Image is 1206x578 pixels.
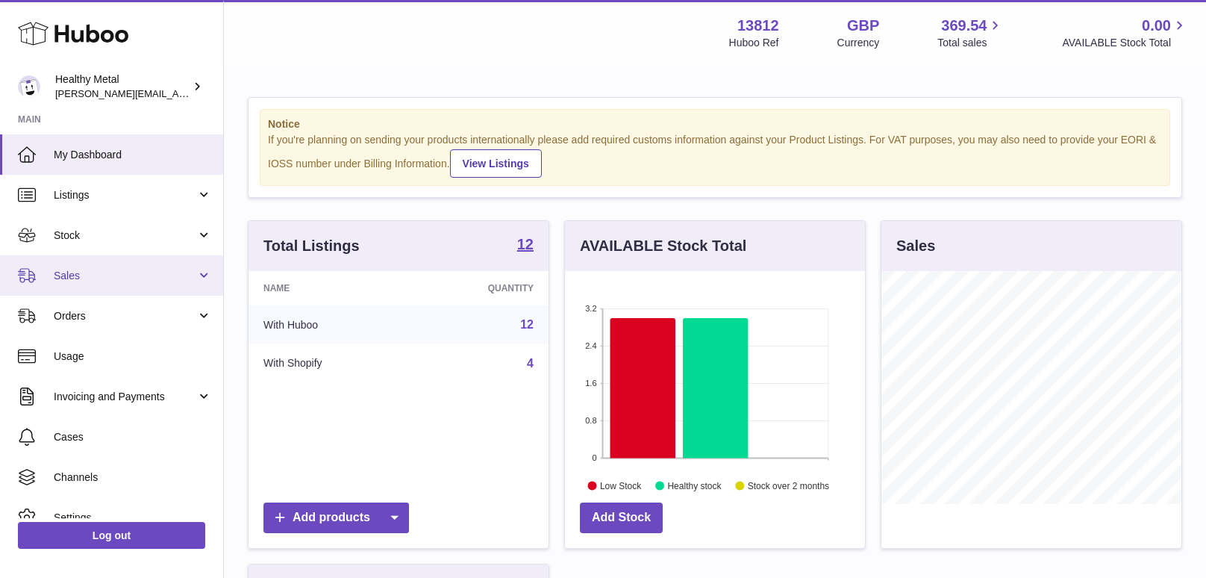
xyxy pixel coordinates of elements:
span: 0.00 [1142,16,1171,36]
h3: AVAILABLE Stock Total [580,236,746,256]
a: 369.54 Total sales [937,16,1004,50]
a: 12 [517,237,534,255]
span: Channels [54,470,212,485]
th: Quantity [410,271,549,305]
a: Add Stock [580,503,663,533]
div: Healthy Metal [55,72,190,101]
span: My Dashboard [54,148,212,162]
strong: 13812 [737,16,779,36]
img: jose@healthy-metal.com [18,75,40,98]
text: 0 [592,453,596,462]
span: Sales [54,269,196,283]
a: Add products [263,503,409,533]
h3: Total Listings [263,236,360,256]
div: Currency [837,36,880,50]
a: 12 [520,318,534,331]
td: With Huboo [249,305,410,344]
text: 0.8 [585,416,596,425]
strong: 12 [517,237,534,252]
span: Listings [54,188,196,202]
span: Usage [54,349,212,364]
span: AVAILABLE Stock Total [1062,36,1188,50]
span: 369.54 [941,16,987,36]
span: Stock [54,229,196,243]
a: 4 [527,357,534,370]
strong: Notice [268,117,1162,131]
span: Orders [54,309,196,323]
div: If you're planning on sending your products internationally please add required customs informati... [268,133,1162,178]
span: Cases [54,430,212,444]
th: Name [249,271,410,305]
span: Invoicing and Payments [54,390,196,404]
text: 3.2 [585,304,596,313]
text: 2.4 [585,341,596,350]
text: 1.6 [585,379,596,388]
strong: GBP [847,16,879,36]
td: With Shopify [249,344,410,383]
a: Log out [18,522,205,549]
span: [PERSON_NAME][EMAIL_ADDRESS][DOMAIN_NAME] [55,87,299,99]
text: Healthy stock [667,480,722,491]
a: 0.00 AVAILABLE Stock Total [1062,16,1188,50]
h3: Sales [896,236,935,256]
div: Huboo Ref [729,36,779,50]
text: Stock over 2 months [748,480,829,491]
span: Settings [54,511,212,525]
text: Low Stock [600,480,642,491]
a: View Listings [450,149,542,178]
span: Total sales [937,36,1004,50]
